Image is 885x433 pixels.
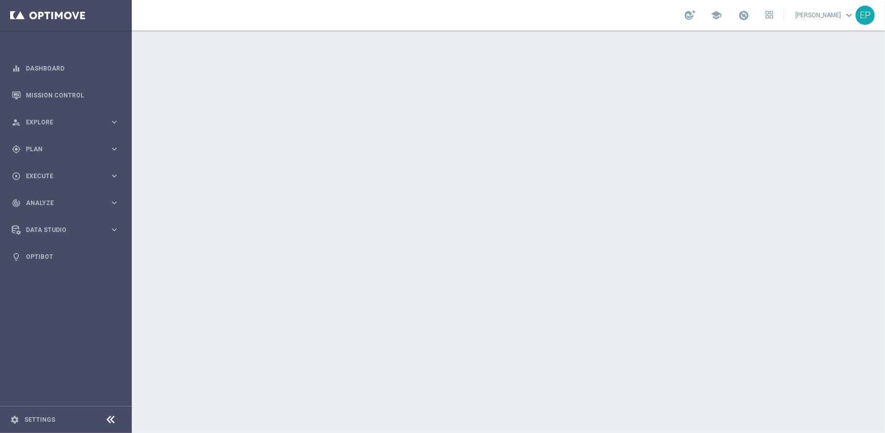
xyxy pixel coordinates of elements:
i: gps_fixed [12,145,21,154]
a: [PERSON_NAME]keyboard_arrow_down [794,8,856,23]
span: keyboard_arrow_down [843,10,855,21]
i: equalizer [12,64,21,73]
div: EP [856,6,875,25]
button: person_search Explore keyboard_arrow_right [11,118,120,126]
i: lightbulb [12,252,21,261]
div: Plan [12,145,109,154]
i: keyboard_arrow_right [109,171,119,181]
i: play_circle_outline [12,172,21,181]
button: equalizer Dashboard [11,64,120,73]
div: Mission Control [12,82,119,109]
i: track_changes [12,198,21,208]
div: Dashboard [12,55,119,82]
a: Optibot [26,243,119,270]
div: Data Studio [12,225,109,235]
i: settings [10,415,19,424]
span: Analyze [26,200,109,206]
span: Data Studio [26,227,109,233]
span: Execute [26,173,109,179]
i: person_search [12,118,21,127]
button: play_circle_outline Execute keyboard_arrow_right [11,172,120,180]
div: Explore [12,118,109,127]
div: Execute [12,172,109,181]
a: Dashboard [26,55,119,82]
i: keyboard_arrow_right [109,144,119,154]
button: Mission Control [11,91,120,99]
a: Mission Control [26,82,119,109]
div: Analyze [12,198,109,208]
button: track_changes Analyze keyboard_arrow_right [11,199,120,207]
i: keyboard_arrow_right [109,117,119,127]
button: Data Studio keyboard_arrow_right [11,226,120,234]
span: Plan [26,146,109,152]
div: Optibot [12,243,119,270]
a: Settings [24,417,55,423]
i: keyboard_arrow_right [109,225,119,235]
button: lightbulb Optibot [11,253,120,261]
i: keyboard_arrow_right [109,198,119,208]
button: gps_fixed Plan keyboard_arrow_right [11,145,120,153]
span: school [711,10,722,21]
span: Explore [26,119,109,125]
